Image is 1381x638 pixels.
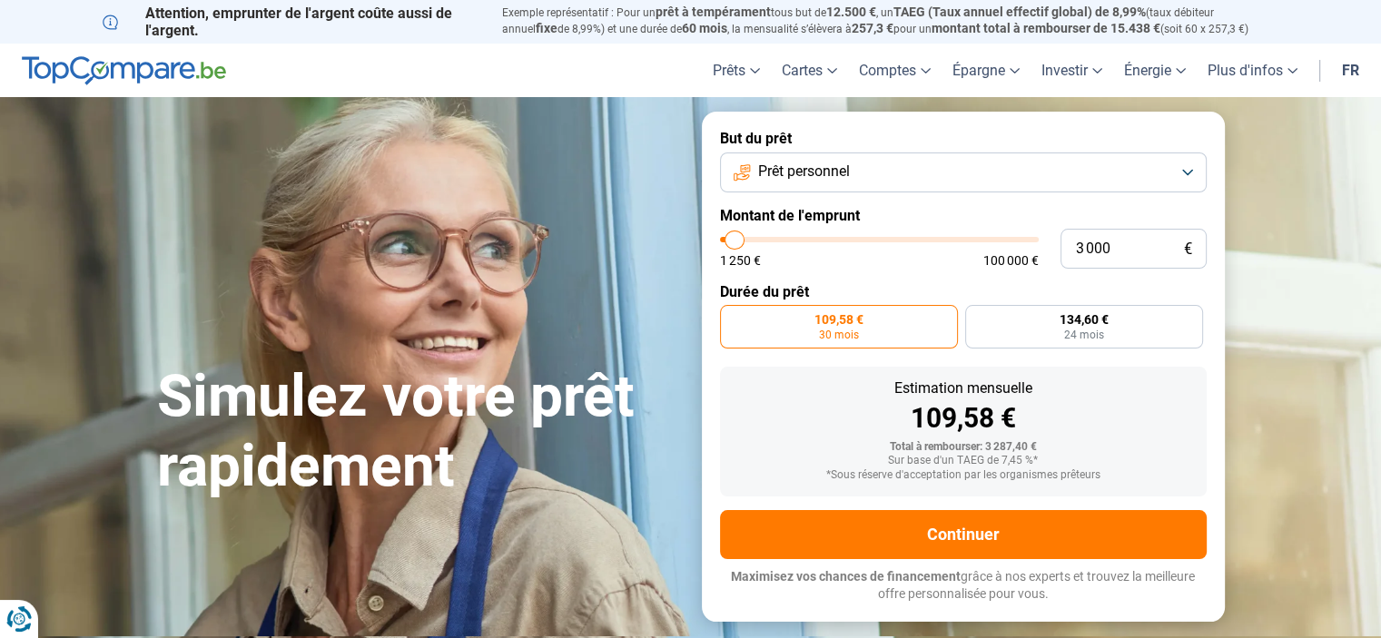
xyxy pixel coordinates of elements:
label: But du prêt [720,130,1207,147]
span: 257,3 € [852,21,893,35]
div: 109,58 € [735,405,1192,432]
a: Prêts [702,44,771,97]
a: Plus d'infos [1197,44,1308,97]
label: Montant de l'emprunt [720,207,1207,224]
p: grâce à nos experts et trouvez la meilleure offre personnalisée pour vous. [720,568,1207,604]
div: Total à rembourser: 3 287,40 € [735,441,1192,454]
span: 100 000 € [983,254,1039,267]
span: fixe [536,21,557,35]
a: fr [1331,44,1370,97]
span: 109,58 € [814,313,863,326]
span: € [1184,241,1192,257]
button: Prêt personnel [720,152,1207,192]
img: TopCompare [22,56,226,85]
span: 60 mois [682,21,727,35]
span: 1 250 € [720,254,761,267]
div: *Sous réserve d'acceptation par les organismes prêteurs [735,469,1192,482]
a: Cartes [771,44,848,97]
p: Attention, emprunter de l'argent coûte aussi de l'argent. [103,5,480,39]
span: Prêt personnel [758,162,850,182]
label: Durée du prêt [720,283,1207,300]
span: montant total à rembourser de 15.438 € [932,21,1160,35]
div: Sur base d'un TAEG de 7,45 %* [735,455,1192,467]
a: Investir [1031,44,1113,97]
h1: Simulez votre prêt rapidement [157,362,680,502]
a: Épargne [942,44,1031,97]
a: Comptes [848,44,942,97]
a: Énergie [1113,44,1197,97]
span: prêt à tempérament [656,5,771,19]
span: TAEG (Taux annuel effectif global) de 8,99% [893,5,1146,19]
span: 24 mois [1064,329,1104,340]
span: 134,60 € [1060,313,1109,326]
span: 12.500 € [826,5,876,19]
button: Continuer [720,510,1207,559]
p: Exemple représentatif : Pour un tous but de , un (taux débiteur annuel de 8,99%) et une durée de ... [502,5,1279,37]
div: Estimation mensuelle [735,381,1192,396]
span: Maximisez vos chances de financement [731,569,961,584]
span: 30 mois [819,329,859,340]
